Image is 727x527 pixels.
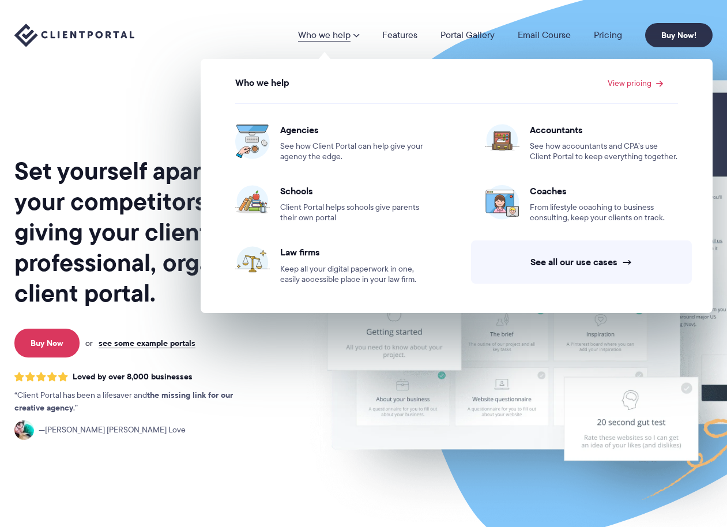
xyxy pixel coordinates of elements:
span: Client Portal helps schools give parents their own portal [280,202,428,223]
a: Portal Gallery [440,31,495,40]
a: View pricing [608,79,663,87]
span: Law firms [280,246,428,258]
span: [PERSON_NAME] [PERSON_NAME] Love [39,424,186,436]
span: See how accountants and CPA’s use Client Portal to keep everything together. [530,141,678,162]
span: Who we help [235,78,289,88]
span: Accountants [530,124,678,135]
a: Email Course [518,31,571,40]
span: Keep all your digital paperwork in one, easily accessible place in your law firm. [280,264,428,285]
span: See how Client Portal can help give your agency the edge. [280,141,428,162]
a: Buy Now [14,329,80,357]
span: → [622,256,632,268]
a: Buy Now! [645,23,713,47]
span: Loved by over 8,000 businesses [73,372,193,382]
h1: Set yourself apart from your competitors by giving your clients a professional, organized client ... [14,156,293,308]
a: Features [382,31,417,40]
ul: View pricing [207,92,706,296]
a: see some example portals [99,338,195,348]
a: Pricing [594,31,622,40]
p: Client Portal has been a lifesaver and . [14,389,257,415]
span: From lifestyle coaching to business consulting, keep your clients on track. [530,202,678,223]
span: or [85,338,93,348]
span: Agencies [280,124,428,135]
span: Coaches [530,185,678,197]
strong: the missing link for our creative agency [14,389,233,414]
span: Schools [280,185,428,197]
a: Who we help [298,31,359,40]
ul: Who we help [201,59,713,313]
a: See all our use cases [471,240,692,284]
